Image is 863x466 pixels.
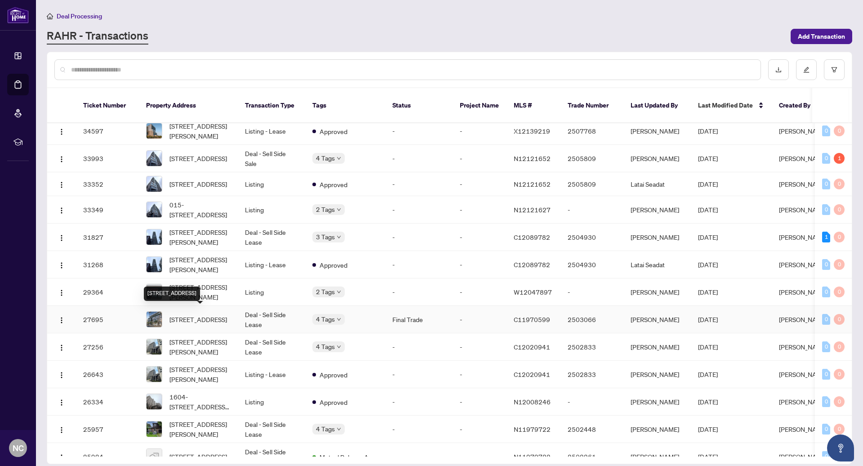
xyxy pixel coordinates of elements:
[169,179,227,189] span: [STREET_ADDRESS]
[561,196,623,224] td: -
[169,364,231,384] span: [STREET_ADDRESS][PERSON_NAME]
[305,88,385,123] th: Tags
[385,388,453,416] td: -
[385,306,453,333] td: Final Trade
[822,153,830,164] div: 0
[76,117,139,145] td: 34597
[316,314,335,324] span: 4 Tags
[58,128,65,135] img: Logo
[779,233,827,241] span: [PERSON_NAME]
[623,416,691,443] td: [PERSON_NAME]
[453,388,507,416] td: -
[169,255,231,274] span: [STREET_ADDRESS][PERSON_NAME]
[827,435,854,462] button: Open asap
[169,227,231,247] span: [STREET_ADDRESS][PERSON_NAME]
[58,234,65,242] img: Logo
[316,341,335,352] span: 4 Tags
[144,287,200,301] div: [STREET_ADDRESS]
[54,202,69,217] button: Logo
[139,88,238,123] th: Property Address
[316,204,335,215] span: 2 Tags
[76,388,139,416] td: 26334
[169,314,227,324] span: [STREET_ADDRESS]
[58,344,65,351] img: Logo
[453,145,507,172] td: -
[698,398,718,406] span: [DATE]
[238,172,305,196] td: Listing
[76,333,139,361] td: 27256
[623,361,691,388] td: [PERSON_NAME]
[54,124,69,138] button: Logo
[623,278,691,306] td: [PERSON_NAME]
[169,153,227,163] span: [STREET_ADDRESS]
[623,333,691,361] td: [PERSON_NAME]
[834,232,845,242] div: 0
[803,67,810,73] span: edit
[514,154,551,162] span: N12121652
[514,343,550,351] span: C12020941
[791,29,852,44] button: Add Transaction
[453,172,507,196] td: -
[561,333,623,361] td: 2502833
[54,367,69,381] button: Logo
[453,224,507,251] td: -
[169,200,231,220] span: 015-[STREET_ADDRESS]
[58,454,65,461] img: Logo
[169,392,231,412] span: 1604-[STREET_ADDRESS][PERSON_NAME][PERSON_NAME]
[623,172,691,196] td: Latai Seadat
[822,259,830,270] div: 0
[822,125,830,136] div: 0
[169,121,231,141] span: [STREET_ADDRESS][PERSON_NAME]
[76,361,139,388] td: 26643
[623,117,691,145] td: [PERSON_NAME]
[316,232,335,242] span: 3 Tags
[453,361,507,388] td: -
[58,262,65,269] img: Logo
[514,453,551,461] span: N11979722
[76,278,139,306] td: 29364
[698,425,718,433] span: [DATE]
[76,172,139,196] td: 33352
[822,232,830,242] div: 1
[316,424,335,434] span: 4 Tags
[779,288,827,296] span: [PERSON_NAME]
[514,233,550,241] span: C12089782
[76,196,139,224] td: 33349
[698,370,718,378] span: [DATE]
[834,314,845,325] div: 0
[514,398,551,406] span: N12008246
[834,204,845,215] div: 0
[76,306,139,333] td: 27695
[238,388,305,416] td: Listing
[337,156,341,161] span: down
[514,180,551,188] span: N12121652
[147,202,162,217] img: thumbnail-img
[58,317,65,324] img: Logo
[337,317,341,322] span: down
[779,370,827,378] span: [PERSON_NAME]
[320,260,347,270] span: Approved
[796,59,817,80] button: edit
[698,100,753,110] span: Last Modified Date
[385,88,453,123] th: Status
[822,314,830,325] div: 0
[623,224,691,251] td: [PERSON_NAME]
[320,452,378,462] span: Mutual Release Approved
[54,449,69,464] button: Logo
[698,180,718,188] span: [DATE]
[147,312,162,327] img: thumbnail-img
[561,145,623,172] td: 2505809
[561,172,623,196] td: 2505809
[316,153,335,163] span: 4 Tags
[58,399,65,406] img: Logo
[76,224,139,251] td: 31827
[779,398,827,406] span: [PERSON_NAME]
[514,206,551,214] span: N12121627
[169,337,231,357] span: [STREET_ADDRESS][PERSON_NAME]
[76,145,139,172] td: 33993
[47,13,53,19] span: home
[320,397,347,407] span: Approved
[623,196,691,224] td: [PERSON_NAME]
[57,12,102,20] span: Deal Processing
[623,306,691,333] td: [PERSON_NAME]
